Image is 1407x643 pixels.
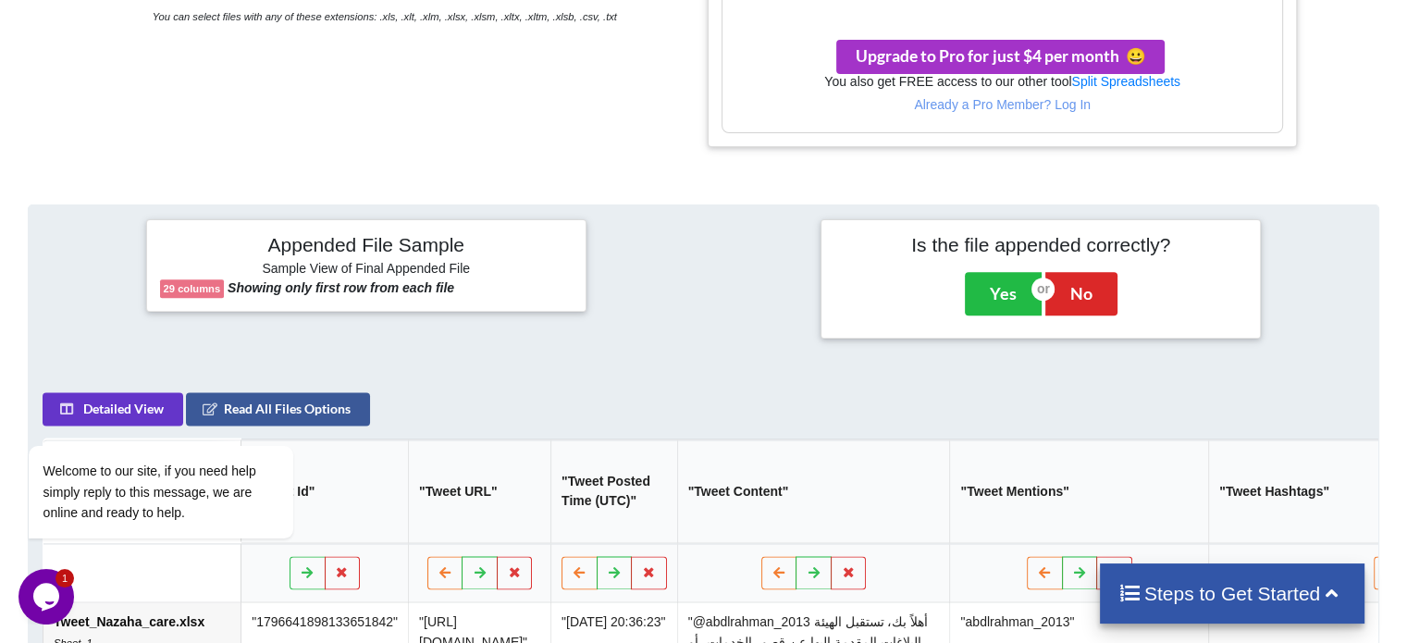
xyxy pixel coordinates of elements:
[722,74,1281,90] h6: You also get FREE access to our other tool
[19,569,78,624] iframe: chat widget
[965,272,1042,315] button: Yes
[836,40,1165,74] button: Upgrade to Pro for just $4 per monthsmile
[677,440,950,544] th: "Tweet Content"
[856,46,1145,66] span: Upgrade to Pro for just $4 per month
[550,440,677,544] th: "Tweet Posted Time (UTC)"
[1071,74,1180,89] a: Split Spreadsheets
[1118,582,1347,605] h4: Steps to Get Started
[160,233,573,259] h4: Appended File Sample
[408,440,550,544] th: "Tweet URL"
[834,233,1247,256] h4: Is the file appended correctly?
[153,11,617,22] i: You can select files with any of these extensions: .xls, .xlt, .xlm, .xlsx, .xlsm, .xltx, .xltm, ...
[1045,272,1117,315] button: No
[1118,46,1145,66] span: smile
[160,261,573,279] h6: Sample View of Final Appended File
[949,440,1208,544] th: "Tweet Mentions"
[722,95,1281,114] p: Already a Pro Member? Log In
[19,278,352,560] iframe: chat widget
[186,393,370,427] button: Read All Files Options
